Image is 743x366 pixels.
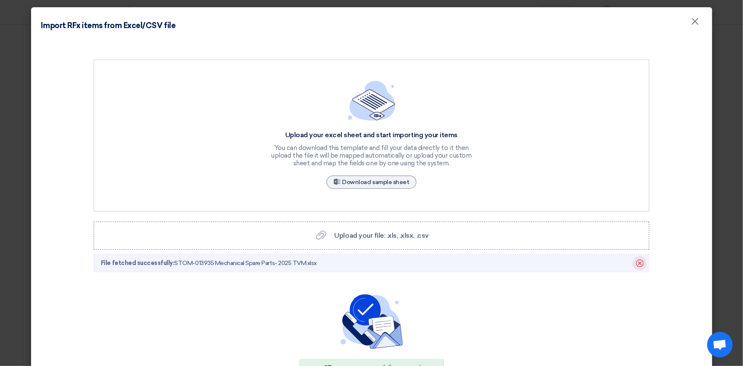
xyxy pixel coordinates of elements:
font: Import RFx items from Excel/CSV file [41,21,176,30]
font: Upload your file: .xls, .xlsx, .csv [335,231,429,239]
font: Download sample sheet [342,179,410,186]
font: Upload your excel sheet and start importing your items [285,131,458,139]
img: empty_state_list.svg [348,81,396,121]
img: confirm_importing.svg [338,294,406,349]
font: × [691,15,700,32]
button: Close [684,13,706,30]
font: STOM-013935 Mechanical Spare Parts- 2025 TVM.xlsx [175,259,317,267]
a: Download sample sheet [327,176,417,189]
font: File fetched successfully: [101,259,175,267]
div: Open chat [707,332,733,357]
font: You can download this template and fill your data directly to it then upload the file it will be ... [272,144,472,167]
